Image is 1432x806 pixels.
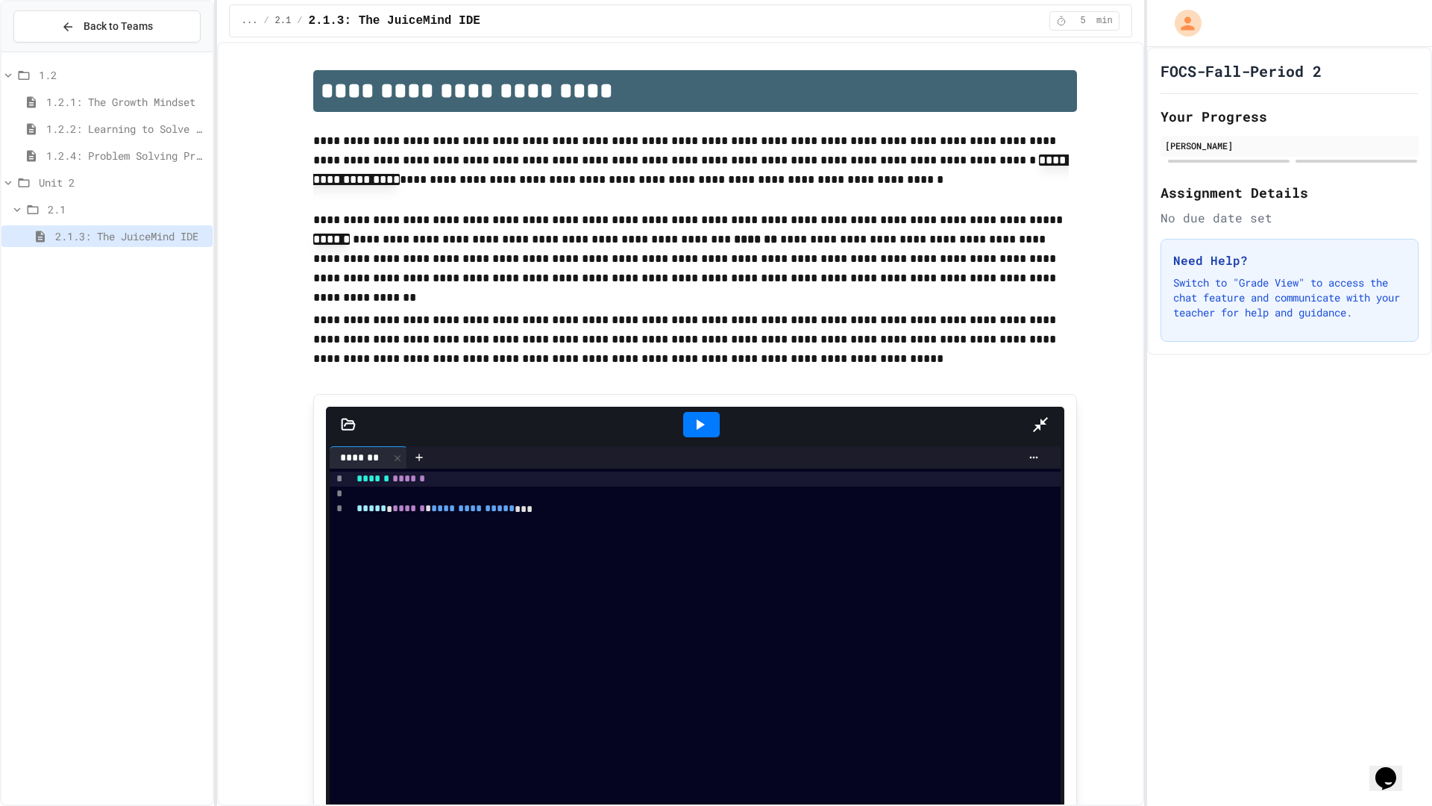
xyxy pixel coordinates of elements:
h2: Your Progress [1161,106,1419,127]
div: My Account [1159,6,1205,40]
span: 2.1 [48,201,207,217]
button: Back to Teams [13,10,201,43]
span: 2.1 [275,15,292,27]
span: 2.1.3: The JuiceMind IDE [55,228,207,244]
span: 5 [1071,15,1095,27]
div: [PERSON_NAME] [1165,139,1414,152]
div: No due date set [1161,209,1419,227]
span: 2.1.3: The JuiceMind IDE [308,12,480,30]
span: ... [242,15,258,27]
h2: Assignment Details [1161,182,1419,203]
span: 1.2.1: The Growth Mindset [46,94,207,110]
span: Back to Teams [84,19,153,34]
span: min [1096,15,1113,27]
span: / [297,15,302,27]
h1: FOCS-Fall-Period 2 [1161,60,1322,81]
span: 1.2.2: Learning to Solve Hard Problems [46,121,207,137]
h3: Need Help? [1173,252,1406,269]
span: 1.2.4: Problem Solving Practice [46,148,207,163]
iframe: chat widget [1369,746,1417,791]
span: Unit 2 [39,175,207,190]
p: Switch to "Grade View" to access the chat feature and communicate with your teacher for help and ... [1173,275,1406,320]
span: / [263,15,268,27]
span: 1.2 [39,67,207,83]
